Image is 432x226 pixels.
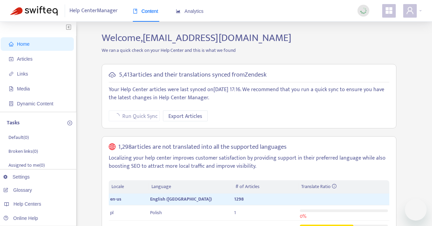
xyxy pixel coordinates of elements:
[406,6,414,15] span: user
[67,121,72,125] span: plus-circle
[3,174,30,180] a: Settings
[17,71,28,77] span: Links
[17,86,30,91] span: Media
[163,110,208,121] button: Export Articles
[9,71,14,76] span: link
[110,195,121,203] span: en-us
[8,162,45,169] p: Assigned to me ( 0 )
[9,57,14,61] span: account-book
[301,183,387,190] div: Translate Ratio
[9,86,14,91] span: file-image
[17,101,53,106] span: Dynamic Content
[109,110,160,121] button: Run Quick Sync
[149,180,233,193] th: Language
[234,195,244,203] span: 1298
[119,71,267,79] h5: 5,413 articles and their translations synced from Zendesk
[17,41,29,47] span: Home
[10,6,58,16] img: Swifteq
[7,119,20,127] p: Tasks
[122,112,158,121] span: Run Quick Sync
[109,180,149,193] th: Locale
[234,209,236,217] span: 1
[9,42,14,46] span: home
[300,212,306,220] span: 0 %
[113,112,121,120] span: loading
[17,56,33,62] span: Articles
[405,199,427,221] iframe: Button to launch messaging window
[14,201,41,207] span: Help Centers
[3,187,32,193] a: Glossary
[8,148,38,155] p: Broken links ( 0 )
[110,209,114,217] span: pl
[109,143,116,151] span: global
[109,86,389,102] p: Your Help Center articles were last synced on [DATE] 17:16 . We recommend that you run a quick sy...
[102,29,291,46] span: Welcome, [EMAIL_ADDRESS][DOMAIN_NAME]
[176,8,204,14] span: Analytics
[150,195,212,203] span: English ([GEOGRAPHIC_DATA])
[359,6,368,15] img: sync_loading.0b5143dde30e3a21642e.gif
[118,143,287,151] h5: 1,298 articles are not translated into all the supported languages
[133,9,138,14] span: book
[233,180,298,193] th: # of Articles
[9,101,14,106] span: container
[168,112,202,121] span: Export Articles
[133,8,158,14] span: Content
[109,154,389,170] p: Localizing your help center improves customer satisfaction by providing support in their preferre...
[150,209,162,217] span: Polish
[69,4,118,17] span: Help Center Manager
[97,47,402,54] p: We ran a quick check on your Help Center and this is what we found
[8,134,29,141] p: Default ( 0 )
[3,215,38,221] a: Online Help
[176,9,181,14] span: area-chart
[109,71,116,78] span: cloud-sync
[385,6,393,15] span: appstore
